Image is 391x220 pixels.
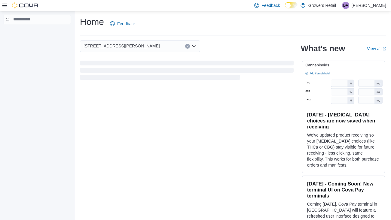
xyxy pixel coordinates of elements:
span: Loading [80,62,294,81]
span: [STREET_ADDRESS][PERSON_NAME] [84,42,160,50]
input: Dark Mode [285,2,298,8]
h3: [DATE] - Coming Soon! New terminal UI on Cova Pay terminals [307,181,380,199]
h1: Home [80,16,104,28]
p: | [338,2,340,9]
h3: [DATE] - [MEDICAL_DATA] choices are now saved when receiving [307,112,380,130]
p: Growers Retail [308,2,336,9]
h2: What's new [301,44,345,53]
span: Feedback [117,21,136,27]
a: View allExternal link [367,46,386,51]
nav: Complex example [4,26,71,40]
p: [PERSON_NAME] [352,2,386,9]
div: Dante Aguilar [342,2,349,9]
button: Clear input [185,44,190,49]
button: Open list of options [192,44,197,49]
span: DA [343,2,348,9]
svg: External link [383,47,386,51]
p: We've updated product receiving so your [MEDICAL_DATA] choices (like THCa or CBG) stay visible fo... [307,132,380,168]
span: Feedback [261,2,280,8]
img: Cova [12,2,39,8]
a: Feedback [108,18,138,30]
